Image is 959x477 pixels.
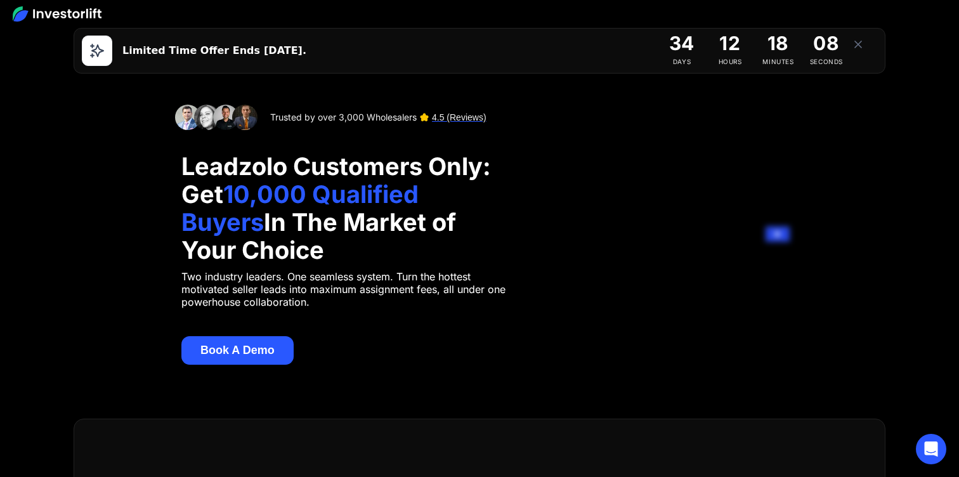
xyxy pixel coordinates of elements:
div: Days [662,55,702,68]
div: Limited Time Offer Ends [122,43,260,58]
div: Open Intercom Messenger [916,434,946,464]
h1: Leadzolo Customers Only: Get In The Market of Your Choice [181,152,509,264]
div: Trusted by over 3,000 Wholesalers [270,111,417,124]
div: 18 [758,34,799,53]
div: 34 [662,34,702,53]
div: 08 [806,34,847,53]
span: 10,000 Qualified Buyers [181,180,419,237]
img: Star image [420,113,429,122]
button: Book A Demo [181,336,294,365]
div: Minutes [758,55,799,68]
div: Seconds [806,55,847,68]
div: Hours [710,55,750,68]
div: 12 [710,34,750,53]
a: 4.5 (Reviews) [432,111,486,124]
p: Two industry leaders. One seamless system. Turn the hottest motivated seller leads into maximum a... [181,270,509,308]
strong: [DATE]. [264,44,306,56]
